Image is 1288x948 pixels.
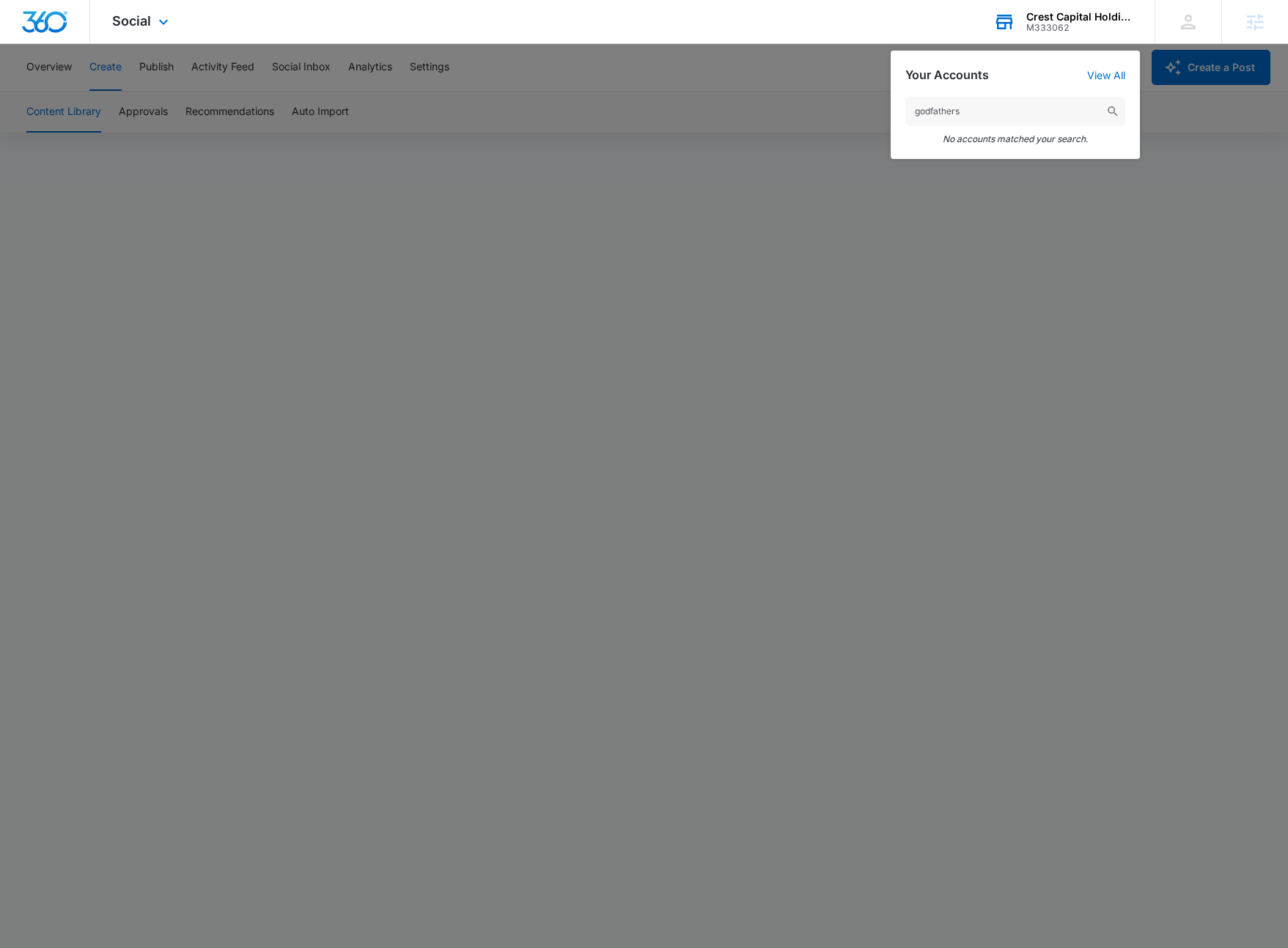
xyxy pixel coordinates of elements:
input: Search Accounts [905,97,1125,126]
a: View All [1087,69,1125,81]
em: No accounts matched your search. [905,133,1125,144]
span: Social [112,13,151,29]
div: account id [1026,23,1133,33]
div: account name [1026,11,1133,23]
h2: Your Accounts [905,68,989,82]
